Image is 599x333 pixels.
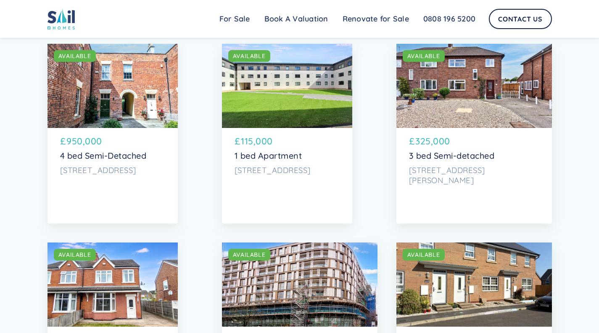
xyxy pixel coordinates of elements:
[212,11,257,27] a: For Sale
[58,250,91,259] div: AVAILABLE
[335,11,416,27] a: Renovate for Sale
[396,44,552,224] a: AVAILABLE£325,0003 bed Semi-detached[STREET_ADDRESS][PERSON_NAME]
[47,8,75,29] img: sail home logo colored
[47,44,178,224] a: AVAILABLE£950,0004 bed Semi-Detached[STREET_ADDRESS]
[60,134,66,148] p: £
[415,134,450,148] p: 325,000
[241,134,273,148] p: 115,000
[60,165,165,175] p: [STREET_ADDRESS]
[233,250,266,259] div: AVAILABLE
[416,11,483,27] a: 0808 196 5200
[409,134,415,148] p: £
[407,250,440,259] div: AVAILABLE
[409,151,539,161] p: 3 bed Semi-detached
[235,151,340,161] p: 1 bed Apartment
[235,134,240,148] p: £
[235,165,340,175] p: [STREET_ADDRESS]
[58,52,91,60] div: AVAILABLE
[222,44,352,224] a: AVAILABLE£115,0001 bed Apartment[STREET_ADDRESS]
[409,165,539,185] p: [STREET_ADDRESS][PERSON_NAME]
[60,151,165,161] p: 4 bed Semi-Detached
[233,52,266,60] div: AVAILABLE
[489,9,552,29] a: Contact Us
[407,52,440,60] div: AVAILABLE
[66,134,102,148] p: 950,000
[257,11,335,27] a: Book A Valuation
